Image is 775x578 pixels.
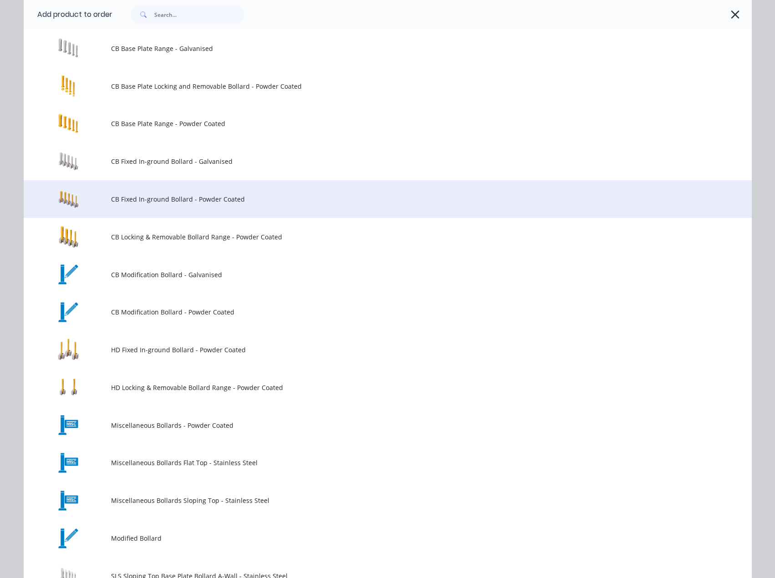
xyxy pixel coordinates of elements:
span: CB Fixed In-ground Bollard - Galvanised [111,157,623,166]
span: CB Base Plate Range - Galvanised [111,44,623,53]
span: CB Base Plate Range - Powder Coated [111,119,623,128]
span: CB Base Plate Locking and Removable Bollard - Powder Coated [111,81,623,91]
span: Modified Bollard [111,533,623,543]
span: CB Locking & Removable Bollard Range - Powder Coated [111,232,623,242]
span: HD Locking & Removable Bollard Range - Powder Coated [111,383,623,392]
input: Search... [154,5,244,24]
span: HD Fixed In-ground Bollard - Powder Coated [111,345,623,355]
span: Miscellaneous Bollards - Powder Coated [111,421,623,430]
span: CB Fixed In-ground Bollard - Powder Coated [111,194,623,204]
span: CB Modification Bollard - Powder Coated [111,307,623,317]
span: Miscellaneous Bollards Sloping Top - Stainless Steel [111,496,623,505]
span: Miscellaneous Bollards Flat Top - Stainless Steel [111,458,623,467]
span: CB Modification Bollard - Galvanised [111,270,623,279]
